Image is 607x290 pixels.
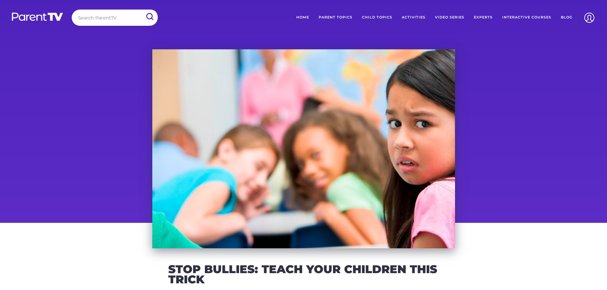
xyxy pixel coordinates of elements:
[357,10,397,25] a: Child Topics
[581,10,597,26] img: Account
[11,12,64,21] img: parenttv-logo-white.4c85aaf.svg
[497,10,556,25] a: Interactive Courses
[430,10,469,25] a: Video Series
[72,10,158,26] input: Search ParentTV
[168,264,439,284] h2: Stop Bullies: Teach Your Children This Trick
[556,10,577,25] a: Blog
[314,10,357,25] a: Parent Topics
[397,10,430,25] a: Activities
[141,10,158,24] input: Submit
[469,10,497,25] a: Experts
[292,10,314,25] a: Home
